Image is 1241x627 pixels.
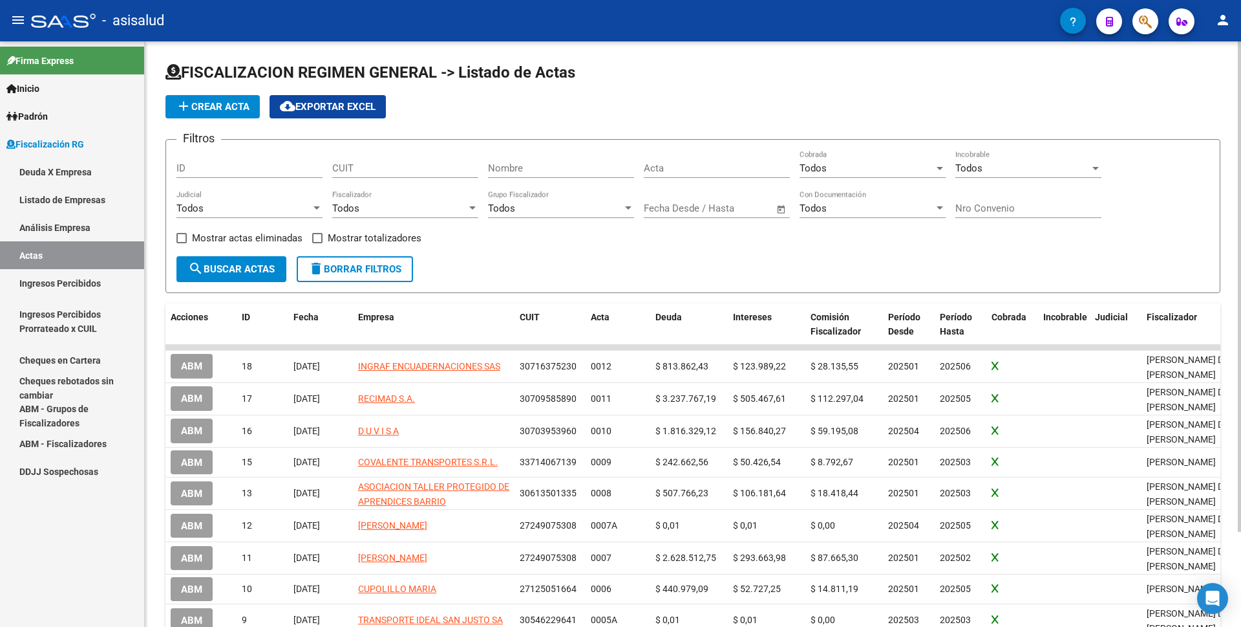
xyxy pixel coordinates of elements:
span: COVALENTE TRANSPORTES S.R.L. [358,457,498,467]
div: Open Intercom Messenger [1197,583,1228,614]
datatable-header-cell: Empresa [353,303,514,346]
span: $ 0,01 [733,520,758,531]
span: $ 50.426,54 [733,457,781,467]
span: Intereses [733,312,772,322]
span: $ 156.840,27 [733,426,786,436]
span: $ 505.467,61 [733,393,786,404]
span: Padrón [6,109,48,124]
span: Acta [591,312,610,322]
span: Bento Da Silva Tulio [1147,546,1229,571]
span: $ 813.862,43 [655,361,708,371]
span: 27249075308 [520,520,577,531]
span: $ 59.195,08 [811,426,858,436]
span: 202501 [888,393,919,404]
span: ABM [181,584,202,595]
span: Fecha [293,312,319,322]
span: [DATE] [293,426,320,436]
span: $ 8.792,67 [811,457,853,467]
span: Buscar Actas [188,263,275,275]
mat-icon: search [188,261,204,276]
mat-icon: person [1215,12,1231,28]
span: 202501 [888,553,919,563]
span: $ 106.181,64 [733,488,786,498]
span: 202506 [940,361,971,371]
span: $ 18.418,44 [811,488,858,498]
span: Mostrar totalizadores [328,230,421,246]
datatable-header-cell: Comisión Fiscalizador [805,303,883,346]
span: 30709585890 [520,393,577,404]
span: $ 52.727,25 [733,584,781,594]
span: 202506 [940,426,971,436]
span: 30716375230 [520,361,577,371]
span: 15 [242,457,252,467]
span: 0012 [591,361,611,371]
span: D U V I S A [358,426,399,436]
span: Bento Da Silva Tulio [1147,419,1229,445]
span: Borrar Filtros [308,263,401,275]
button: Exportar EXCEL [270,95,386,118]
button: ABM [171,450,213,474]
span: TRANSPORTE IDEAL SAN JUSTO SA [358,615,503,625]
span: 202505 [940,520,971,531]
span: 30703953960 [520,426,577,436]
span: Empresa [358,312,394,322]
span: 9 [242,615,247,625]
span: Firma Express [6,54,74,68]
button: ABM [171,386,213,410]
span: $ 28.135,55 [811,361,858,371]
span: [DATE] [293,457,320,467]
span: Todos [955,162,982,174]
input: Fecha fin [708,203,770,214]
span: [DATE] [293,361,320,371]
datatable-header-cell: Deuda [650,303,728,346]
span: 202501 [888,361,919,371]
span: [DATE] [293,393,320,404]
span: $ 2.628.512,75 [655,553,716,563]
span: FISCALIZACION REGIMEN GENERAL -> Listado de Actas [165,63,575,82]
button: ABM [171,419,213,443]
button: ABM [171,577,213,601]
span: 0011 [591,393,611,404]
span: 11 [242,553,252,563]
button: Open calendar [774,202,789,217]
span: 202501 [888,457,919,467]
span: 202501 [888,584,919,594]
span: 202505 [940,584,971,594]
mat-icon: add [176,98,191,114]
span: 0007A [591,520,617,531]
span: 202504 [888,520,919,531]
span: INGRAF ENCUADERNACIONES SAS [358,361,500,371]
span: 30613501335 [520,488,577,498]
span: CUIT [520,312,540,322]
span: [DATE] [293,553,320,563]
span: CUPOLILLO MARIA [358,584,436,594]
span: $ 14.811,19 [811,584,858,594]
span: [DATE] [293,615,320,625]
span: Bento Da Silva Tulio [1147,355,1229,380]
span: $ 242.662,56 [655,457,708,467]
span: $ 1.816.329,12 [655,426,716,436]
span: 10 [242,584,252,594]
span: ABM [181,361,202,373]
span: 0009 [591,457,611,467]
span: Incobrable [1043,312,1087,322]
datatable-header-cell: Fiscalizador [1141,303,1238,346]
datatable-header-cell: Acciones [165,303,237,346]
span: $ 3.237.767,19 [655,393,716,404]
datatable-header-cell: Intereses [728,303,805,346]
span: 202503 [940,488,971,498]
span: ID [242,312,250,322]
span: Todos [332,203,359,214]
span: 16 [242,426,252,436]
span: 0010 [591,426,611,436]
span: Crear Acta [176,101,249,113]
span: 0007 [591,553,611,563]
span: $ 123.989,22 [733,361,786,371]
span: $ 293.663,98 [733,553,786,563]
span: 0006 [591,584,611,594]
span: [DATE] [293,584,320,594]
span: Todos [800,162,827,174]
span: - asisalud [102,6,164,35]
span: $ 0,01 [655,520,680,531]
button: ABM [171,481,213,505]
